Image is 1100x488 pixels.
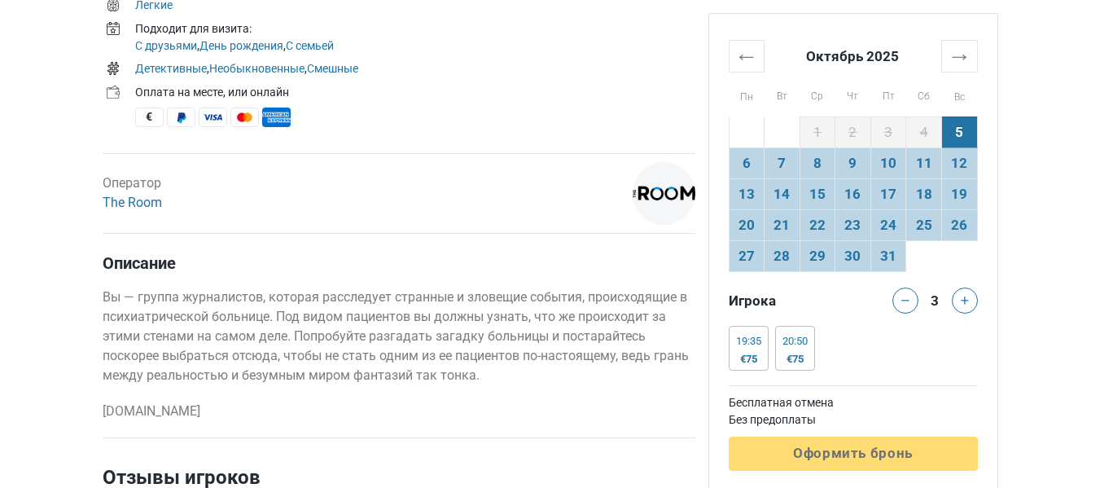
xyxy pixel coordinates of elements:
th: → [941,40,977,72]
div: €75 [736,353,761,366]
td: 19 [941,178,977,209]
img: 1c9ac0159c94d8d0l.png [633,162,695,225]
td: Без предоплаты [729,411,978,429]
td: 11 [906,147,942,178]
td: 24 [870,209,906,240]
td: 12 [941,147,977,178]
a: День рождения [199,39,283,52]
td: 4 [906,117,942,147]
a: С друзьями [135,39,197,52]
td: 2 [835,117,871,147]
td: 7 [765,147,800,178]
span: MasterCard [230,108,259,127]
td: , , [135,59,695,82]
th: Пн [729,72,765,117]
td: 15 [800,178,835,209]
th: Вт [765,72,800,117]
td: 28 [765,240,800,271]
th: Вс [941,72,977,117]
span: Visa [199,108,227,127]
a: Детективные [135,62,207,75]
a: The Room [103,195,162,210]
td: 17 [870,178,906,209]
td: 5 [941,117,977,147]
td: Бесплатная отмена [729,394,978,411]
a: С семьей [286,39,334,52]
td: 14 [765,178,800,209]
span: PayPal [167,108,195,127]
th: Октябрь 2025 [765,40,942,72]
span: Наличные [135,108,164,127]
span: American Express [262,108,291,127]
a: Необыкновенные [209,62,305,75]
td: 23 [835,209,871,240]
td: 3 [870,117,906,147]
td: 26 [941,209,977,240]
td: 8 [800,147,835,178]
td: 20 [729,209,765,240]
div: Оплата на месте, или онлайн [135,84,695,101]
td: 27 [729,240,765,271]
td: 10 [870,147,906,178]
th: Ср [800,72,835,117]
th: ← [729,40,765,72]
p: [DOMAIN_NAME] [103,402,695,421]
div: Подходит для визита: [135,20,695,37]
td: 30 [835,240,871,271]
div: Игрока [722,288,853,314]
td: 1 [800,117,835,147]
td: 6 [729,147,765,178]
p: Вы — группа журналистов, которая расследует странные и зловещие события, происходящие в психиатри... [103,288,695,385]
td: 22 [800,209,835,240]
td: 31 [870,240,906,271]
th: Пт [870,72,906,117]
div: 20:50 [782,335,808,348]
h4: Описание [103,253,695,273]
div: €75 [782,353,808,366]
td: 9 [835,147,871,178]
td: , , [135,19,695,59]
td: 29 [800,240,835,271]
div: Оператор [103,174,162,213]
a: Смешные [307,62,358,75]
td: 18 [906,178,942,209]
th: Сб [906,72,942,117]
th: Чт [835,72,871,117]
div: 3 [925,288,944,310]
td: 25 [906,209,942,240]
td: 13 [729,178,765,209]
td: 21 [765,209,800,240]
td: 16 [835,178,871,209]
div: 19:35 [736,335,761,348]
